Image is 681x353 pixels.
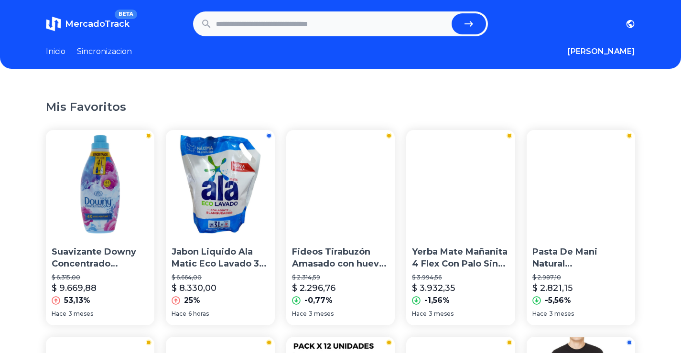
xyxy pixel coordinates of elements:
[46,16,61,32] img: MercadoTrack
[52,281,97,295] p: $ 9.669,88
[46,16,130,32] a: MercadoTrackBETA
[115,10,137,19] span: BETA
[52,274,149,281] p: $ 6.315,00
[532,246,629,270] p: Pasta De Mani Natural [PERSON_NAME] X 485g Sin Tacc
[77,46,132,57] a: Sincronizacion
[172,274,269,281] p: $ 6.664,00
[292,310,307,318] span: Hace
[292,281,335,295] p: $ 2.296,76
[424,295,450,306] p: -1,56%
[429,310,454,318] span: 3 meses
[52,310,66,318] span: Hace
[292,274,389,281] p: $ 2.314,59
[286,130,395,325] a: Fideos Tirabuzón Amasado con huevo Don Vicente 500grFideos Tirabuzón Amasado con huevo [PERSON_NA...
[527,130,635,325] a: Pasta De Mani Natural Mani King X 485g Sin TaccPasta De Mani Natural [PERSON_NAME] X 485g Sin Tac...
[172,281,216,295] p: $ 8.330,00
[549,310,574,318] span: 3 meses
[64,295,90,306] p: 53,13%
[532,310,547,318] span: Hace
[412,274,509,281] p: $ 3.994,56
[527,130,635,238] img: Pasta De Mani Natural Mani King X 485g Sin Tacc
[406,130,515,325] a: Yerba Mate Mañanita 4 Flex Con Palo Sin Tacc 1kgYerba Mate Mañanita 4 Flex Con Palo Sin Tacc 1kg$...
[309,310,334,318] span: 3 meses
[286,130,395,238] img: Fideos Tirabuzón Amasado con huevo Don Vicente 500gr
[304,295,333,306] p: -0,77%
[172,246,269,270] p: Jabon Liquido Ala Matic Eco Lavado 3 Litros
[406,130,515,238] img: Yerba Mate Mañanita 4 Flex Con Palo Sin Tacc 1kg
[545,295,571,306] p: -5,56%
[65,19,130,29] span: MercadoTrack
[412,281,455,295] p: $ 3.932,35
[172,310,186,318] span: Hace
[46,46,65,57] a: Inicio
[52,246,149,270] p: Suavizante Downy Concentrado [PERSON_NAME] en [PERSON_NAME] 1 L
[68,310,93,318] span: 3 meses
[46,130,154,238] img: Suavizante Downy Concentrado Brisa de verano en frasco 1 L
[412,310,427,318] span: Hace
[568,46,635,57] button: [PERSON_NAME]
[412,246,509,270] p: Yerba Mate Mañanita 4 Flex Con Palo Sin Tacc 1kg
[532,274,629,281] p: $ 2.987,10
[46,130,154,325] a: Suavizante Downy Concentrado Brisa de verano en frasco 1 LSuavizante Downy Concentrado [PERSON_NA...
[532,281,573,295] p: $ 2.821,15
[46,99,635,115] h1: Mis Favoritos
[184,295,200,306] p: 25%
[188,310,209,318] span: 6 horas
[292,246,389,270] p: Fideos Tirabuzón Amasado con huevo [PERSON_NAME] 500gr
[166,130,274,325] a: Jabon Liquido Ala Matic Eco Lavado 3 LitrosJabon Liquido Ala Matic Eco Lavado 3 Litros$ 6.664,00$...
[166,130,274,238] img: Jabon Liquido Ala Matic Eco Lavado 3 Litros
